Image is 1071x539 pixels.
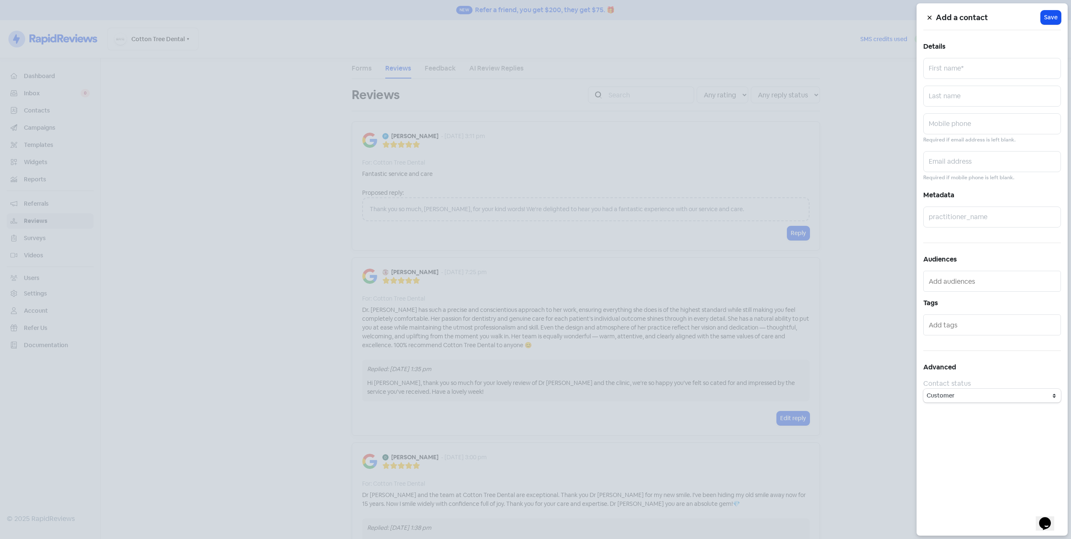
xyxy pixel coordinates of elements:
input: practitioner_name [923,207,1061,228]
input: Mobile phone [923,113,1061,134]
iframe: chat widget [1036,505,1063,531]
span: Save [1044,13,1058,22]
h5: Add a contact [936,11,1041,24]
h5: Tags [923,297,1061,309]
button: Save [1041,10,1061,24]
input: Add tags [929,318,1057,332]
h5: Metadata [923,189,1061,201]
small: Required if mobile phone is left blank. [923,174,1014,182]
h5: Audiences [923,253,1061,266]
div: Contact status [923,379,1061,389]
small: Required if email address is left blank. [923,136,1016,144]
h5: Advanced [923,361,1061,374]
input: Last name [923,86,1061,107]
input: First name [923,58,1061,79]
h5: Details [923,40,1061,53]
input: Email address [923,151,1061,172]
input: Add audiences [929,275,1057,288]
